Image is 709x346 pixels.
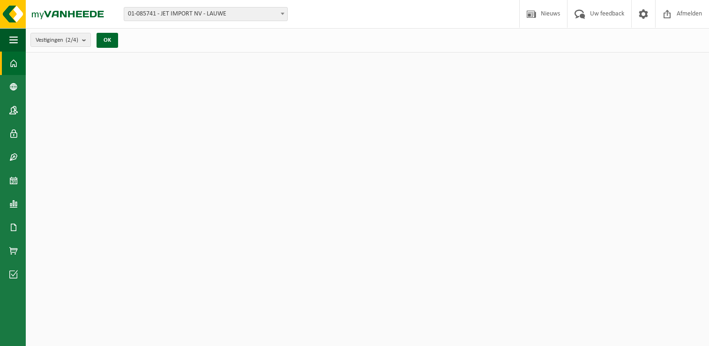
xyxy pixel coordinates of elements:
span: Vestigingen [36,33,78,47]
button: OK [97,33,118,48]
button: Vestigingen(2/4) [30,33,91,47]
count: (2/4) [66,37,78,43]
span: 01-085741 - JET IMPORT NV - LAUWE [124,7,288,21]
span: 01-085741 - JET IMPORT NV - LAUWE [124,8,287,21]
